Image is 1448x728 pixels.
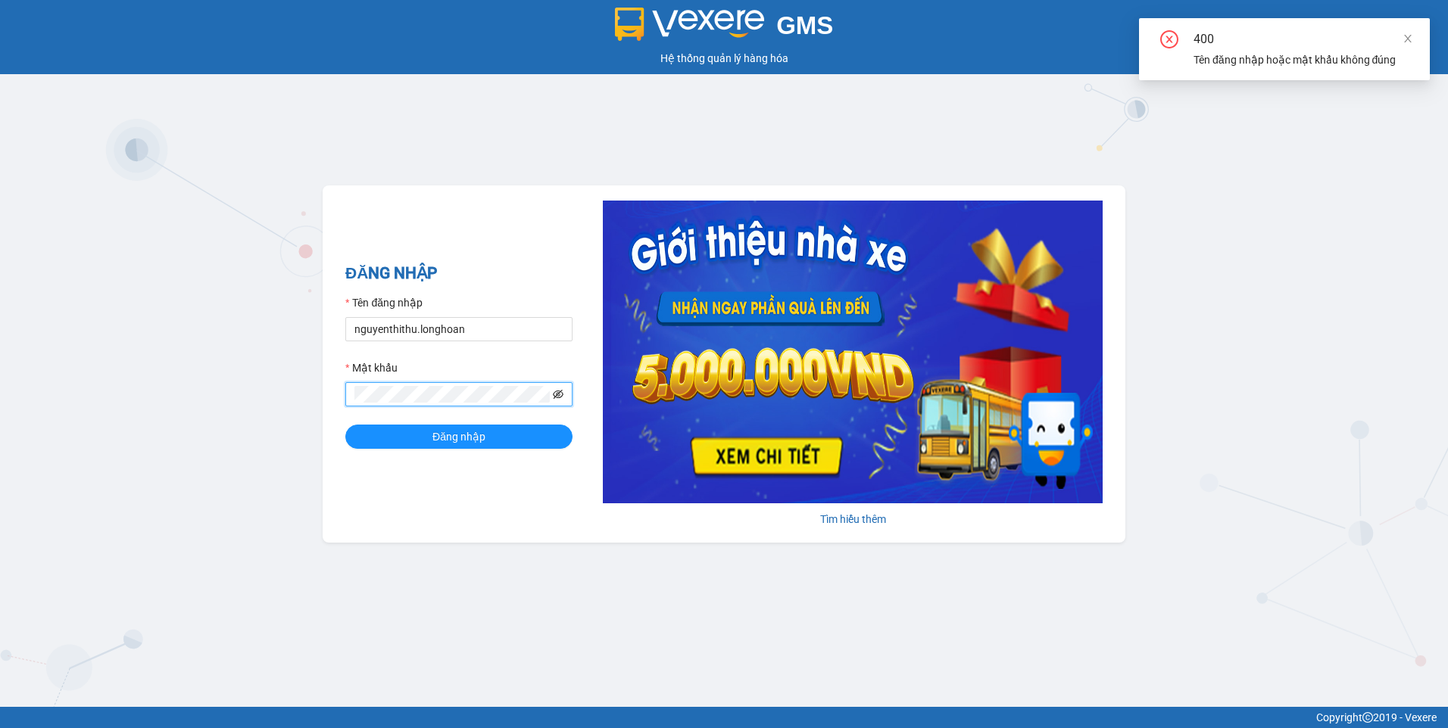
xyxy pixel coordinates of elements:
[1160,30,1178,51] span: close-circle
[1194,30,1412,48] div: 400
[615,8,765,41] img: logo 2
[1362,712,1373,723] span: copyright
[615,23,834,35] a: GMS
[1194,51,1412,68] div: Tên đăng nhập hoặc mật khẩu không đúng
[11,709,1437,726] div: Copyright 2019 - Vexere
[603,511,1103,527] div: Tìm hiểu thêm
[345,359,398,376] label: Mật khẩu
[4,50,1444,67] div: Hệ thống quản lý hàng hóa
[432,428,485,445] span: Đăng nhập
[345,261,573,286] h2: ĐĂNG NHẬP
[603,201,1103,503] img: banner-0
[354,386,550,403] input: Mật khẩu
[553,389,563,400] span: eye-invisible
[345,317,573,341] input: Tên đăng nhập
[345,294,423,311] label: Tên đăng nhập
[345,425,573,449] button: Đăng nhập
[1403,33,1413,44] span: close
[776,11,833,39] span: GMS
